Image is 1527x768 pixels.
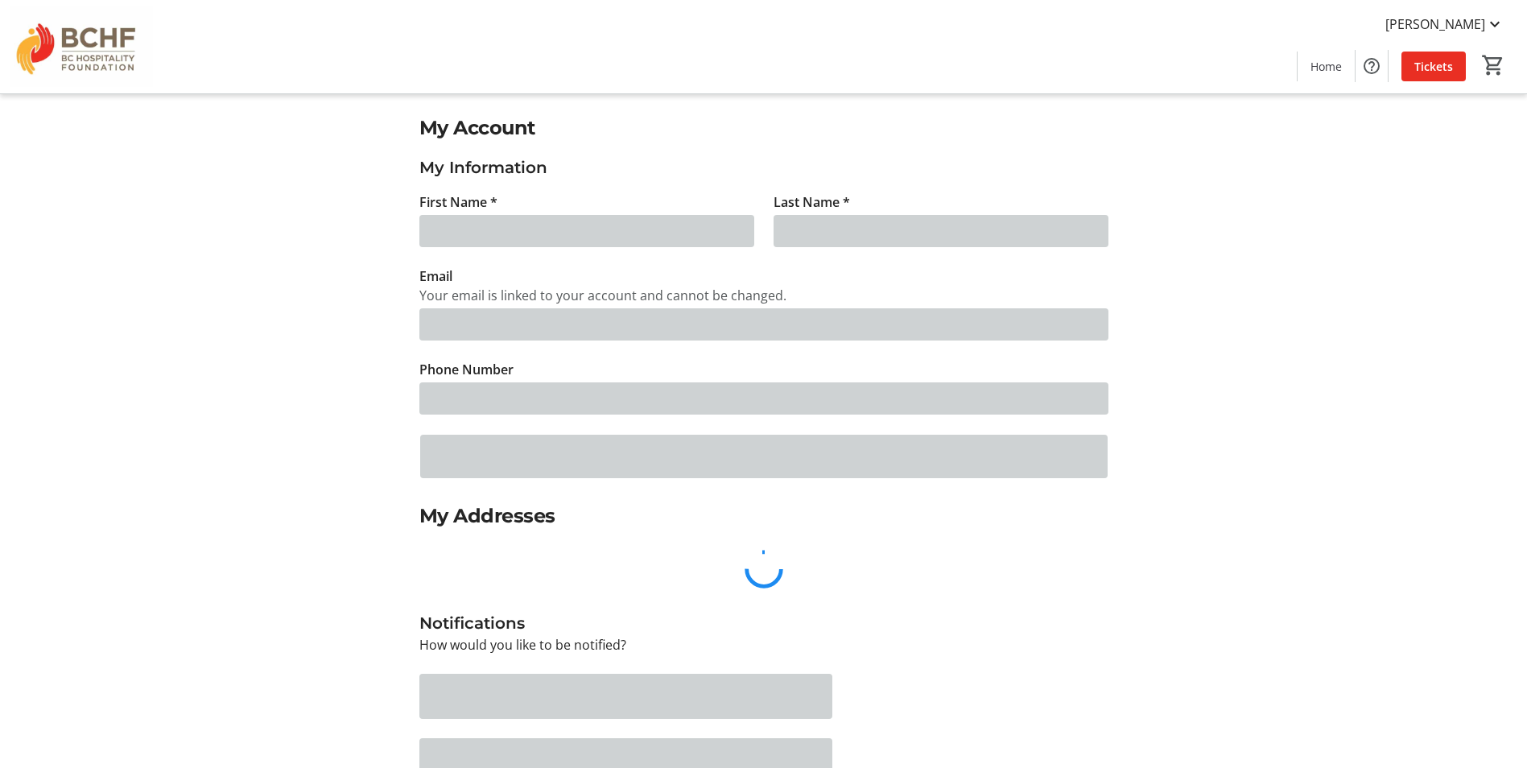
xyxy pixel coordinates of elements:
h3: Notifications [419,611,1108,635]
p: How would you like to be notified? [419,635,1108,654]
label: Last Name * [774,192,850,212]
a: Home [1298,52,1355,81]
a: Tickets [1401,52,1466,81]
img: BC Hospitality Foundation's Logo [10,6,153,87]
button: Cart [1479,51,1508,80]
div: Your email is linked to your account and cannot be changed. [419,286,1108,305]
h2: My Account [419,114,1108,142]
span: Home [1310,58,1342,75]
span: [PERSON_NAME] [1385,14,1485,34]
label: First Name * [419,192,497,212]
label: Phone Number [419,360,514,379]
span: Tickets [1414,58,1453,75]
label: Email [419,266,452,286]
button: [PERSON_NAME] [1372,11,1517,37]
button: Help [1356,50,1388,82]
h3: My Information [419,155,1108,180]
h2: My Addresses [419,502,1108,531]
